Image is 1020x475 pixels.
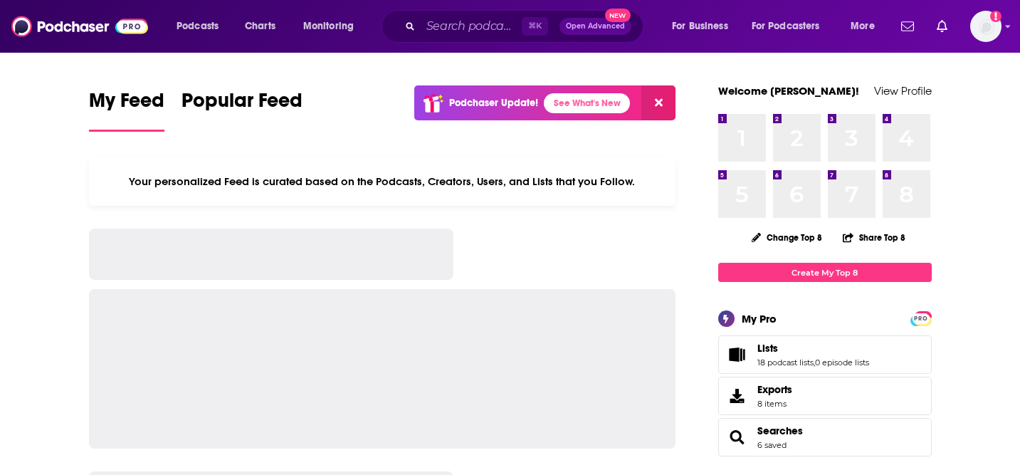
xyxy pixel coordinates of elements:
[236,15,284,38] a: Charts
[89,88,164,132] a: My Feed
[718,335,932,374] span: Lists
[757,383,792,396] span: Exports
[718,263,932,282] a: Create My Top 8
[421,15,522,38] input: Search podcasts, credits, & more...
[743,229,831,246] button: Change Top 8
[842,224,906,251] button: Share Top 8
[815,357,869,367] a: 0 episode lists
[757,357,814,367] a: 18 podcast lists
[662,15,746,38] button: open menu
[303,16,354,36] span: Monitoring
[718,377,932,415] a: Exports
[718,418,932,456] span: Searches
[851,16,875,36] span: More
[182,88,303,121] span: Popular Feed
[559,18,631,35] button: Open AdvancedNew
[395,10,657,43] div: Search podcasts, credits, & more...
[605,9,631,22] span: New
[182,88,303,132] a: Popular Feed
[245,16,275,36] span: Charts
[752,16,820,36] span: For Podcasters
[293,15,372,38] button: open menu
[167,15,237,38] button: open menu
[723,345,752,365] a: Lists
[970,11,1001,42] span: Logged in as megcassidy
[913,313,930,323] a: PRO
[723,386,752,406] span: Exports
[970,11,1001,42] img: User Profile
[757,342,869,355] a: Lists
[718,84,859,98] a: Welcome [PERSON_NAME]!
[931,14,953,38] a: Show notifications dropdown
[522,17,548,36] span: ⌘ K
[566,23,625,30] span: Open Advanced
[742,15,841,38] button: open menu
[742,312,777,325] div: My Pro
[544,93,630,113] a: See What's New
[990,11,1001,22] svg: Add a profile image
[89,157,676,206] div: Your personalized Feed is curated based on the Podcasts, Creators, Users, and Lists that you Follow.
[895,14,920,38] a: Show notifications dropdown
[757,440,787,450] a: 6 saved
[814,357,815,367] span: ,
[757,342,778,355] span: Lists
[89,88,164,121] span: My Feed
[913,313,930,324] span: PRO
[177,16,219,36] span: Podcasts
[841,15,893,38] button: open menu
[757,424,803,437] a: Searches
[874,84,932,98] a: View Profile
[449,97,538,109] p: Podchaser Update!
[757,399,792,409] span: 8 items
[970,11,1001,42] button: Show profile menu
[723,427,752,447] a: Searches
[672,16,728,36] span: For Business
[11,13,148,40] img: Podchaser - Follow, Share and Rate Podcasts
